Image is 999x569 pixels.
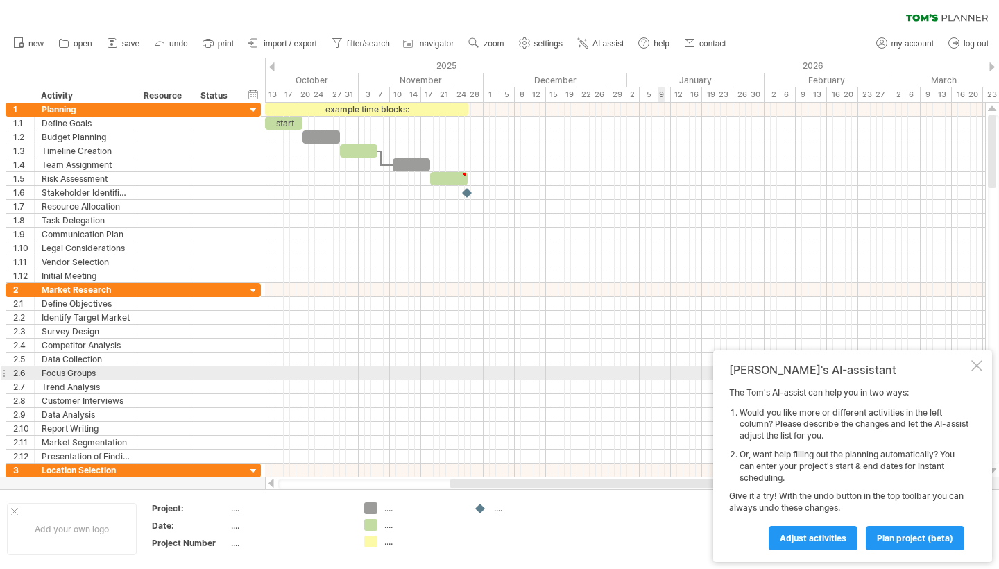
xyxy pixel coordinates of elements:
[41,89,129,103] div: Activity
[13,339,34,352] div: 2.4
[484,87,515,102] div: 1 - 5
[42,297,130,310] div: Define Objectives
[327,87,359,102] div: 27-31
[13,450,34,463] div: 2.12
[169,39,188,49] span: undo
[328,35,394,53] a: filter/search
[889,87,921,102] div: 2 - 6
[265,117,302,130] div: start
[608,87,640,102] div: 29 - 2
[827,87,858,102] div: 16-20
[866,526,964,550] a: plan project (beta)
[945,35,993,53] a: log out
[577,87,608,102] div: 22-26
[42,422,130,435] div: Report Writing
[42,200,130,213] div: Resource Allocation
[13,436,34,449] div: 2.11
[200,89,231,103] div: Status
[265,87,296,102] div: 13 - 17
[515,35,567,53] a: settings
[42,339,130,352] div: Competitor Analysis
[964,39,989,49] span: log out
[231,502,348,514] div: ....
[13,283,34,296] div: 2
[42,464,130,477] div: Location Selection
[42,130,130,144] div: Budget Planning
[494,502,570,514] div: ....
[296,87,327,102] div: 20-24
[627,73,765,87] div: January 2026
[10,35,48,53] a: new
[231,520,348,532] div: ....
[13,311,34,324] div: 2.2
[384,519,460,531] div: ....
[144,89,186,103] div: Resource
[42,158,130,171] div: Team Assignment
[42,103,130,116] div: Planning
[7,503,137,555] div: Add your own logo
[42,172,130,185] div: Risk Assessment
[452,87,484,102] div: 24-28
[42,269,130,282] div: Initial Meeting
[42,214,130,227] div: Task Delegation
[780,533,846,543] span: Adjust activities
[42,255,130,269] div: Vendor Selection
[13,464,34,477] div: 3
[13,130,34,144] div: 1.2
[13,186,34,199] div: 1.6
[534,39,563,49] span: settings
[484,73,627,87] div: December 2025
[390,87,421,102] div: 10 - 14
[640,87,671,102] div: 5 - 9
[13,353,34,366] div: 2.5
[42,408,130,421] div: Data Analysis
[873,35,938,53] a: my account
[13,117,34,130] div: 1.1
[42,450,130,463] div: Presentation of Findings
[13,380,34,393] div: 2.7
[218,39,234,49] span: print
[681,35,731,53] a: contact
[42,228,130,241] div: Communication Plan
[215,73,359,87] div: October 2025
[858,87,889,102] div: 23-27
[654,39,669,49] span: help
[13,158,34,171] div: 1.4
[765,87,796,102] div: 2 - 6
[13,172,34,185] div: 1.5
[635,35,674,53] a: help
[42,117,130,130] div: Define Goals
[574,35,628,53] a: AI assist
[42,283,130,296] div: Market Research
[765,73,889,87] div: February 2026
[13,200,34,213] div: 1.7
[671,87,702,102] div: 12 - 16
[152,520,228,532] div: Date:
[245,35,321,53] a: import / export
[877,533,953,543] span: plan project (beta)
[359,87,390,102] div: 3 - 7
[891,39,934,49] span: my account
[384,536,460,547] div: ....
[729,387,968,550] div: The Tom's AI-assist can help you in two ways: Give it a try! With the undo button in the top tool...
[347,39,390,49] span: filter/search
[28,39,44,49] span: new
[42,380,130,393] div: Trend Analysis
[384,502,460,514] div: ....
[359,73,484,87] div: November 2025
[13,269,34,282] div: 1.12
[484,39,504,49] span: zoom
[42,394,130,407] div: Customer Interviews
[13,325,34,338] div: 2.3
[13,255,34,269] div: 1.11
[420,39,454,49] span: navigator
[42,353,130,366] div: Data Collection
[231,537,348,549] div: ....
[151,35,192,53] a: undo
[42,144,130,158] div: Timeline Creation
[515,87,546,102] div: 8 - 12
[13,366,34,380] div: 2.6
[265,103,468,116] div: example time blocks:
[13,228,34,241] div: 1.9
[103,35,144,53] a: save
